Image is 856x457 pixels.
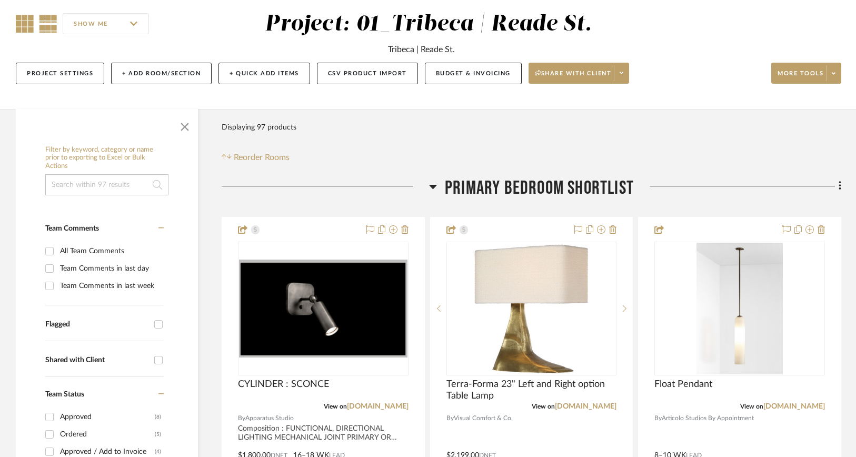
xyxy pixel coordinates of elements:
[238,413,245,423] span: By
[16,63,104,84] button: Project Settings
[317,63,418,84] button: CSV Product Import
[740,403,763,410] span: View on
[662,413,754,423] span: Articolo Studios By Appointment
[446,379,617,402] span: Terra-Forma 23" Left and Right option Table Lamp
[60,260,161,277] div: Team Comments in last day
[347,403,409,410] a: [DOMAIN_NAME]
[111,63,212,84] button: + Add Room/Section
[155,426,161,443] div: (5)
[238,242,408,375] div: 0
[696,243,783,374] img: Float Pendant
[218,63,310,84] button: + Quick Add Items
[234,151,290,164] span: Reorder Rooms
[425,63,522,84] button: Budget & Invoicing
[446,413,454,423] span: By
[60,277,161,294] div: Team Comments in last week
[155,409,161,425] div: (8)
[60,409,155,425] div: Approved
[45,225,99,232] span: Team Comments
[265,13,592,35] div: Project: 01_Tribeca | Reade St.
[45,320,149,329] div: Flagged
[60,243,161,260] div: All Team Comments
[60,426,155,443] div: Ordered
[45,356,149,365] div: Shared with Client
[532,403,555,410] span: View on
[778,69,823,85] span: More tools
[324,403,347,410] span: View on
[535,69,612,85] span: Share with client
[45,146,168,171] h6: Filter by keyword, category or name prior to exporting to Excel or Bulk Actions
[445,177,634,200] span: Primary Bedroom SHORTLIST
[45,174,168,195] input: Search within 97 results
[454,413,513,423] span: Visual Comfort & Co.
[174,114,195,135] button: Close
[465,243,597,374] img: Terra-Forma 23" Left and Right option Table Lamp
[447,242,616,375] div: 0
[763,403,825,410] a: [DOMAIN_NAME]
[654,413,662,423] span: By
[239,260,407,357] img: CYLINDER : SCONCE
[529,63,630,84] button: Share with client
[771,63,841,84] button: More tools
[654,379,712,390] span: Float Pendant
[555,403,616,410] a: [DOMAIN_NAME]
[388,43,455,56] div: Tribeca | Reade St.
[45,391,84,398] span: Team Status
[238,379,329,390] span: CYLINDER : SCONCE
[245,413,294,423] span: Apparatus Studio
[222,151,290,164] button: Reorder Rooms
[222,117,296,138] div: Displaying 97 products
